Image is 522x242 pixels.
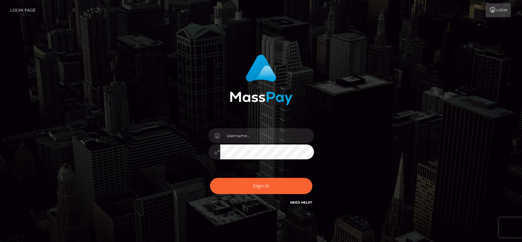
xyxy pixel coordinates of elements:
button: Sign in [210,178,312,194]
input: Username... [220,128,314,143]
a: Need Help? [290,200,312,205]
a: Login [486,3,511,17]
a: Login Page [10,3,36,17]
img: MassPay Login [230,55,293,105]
